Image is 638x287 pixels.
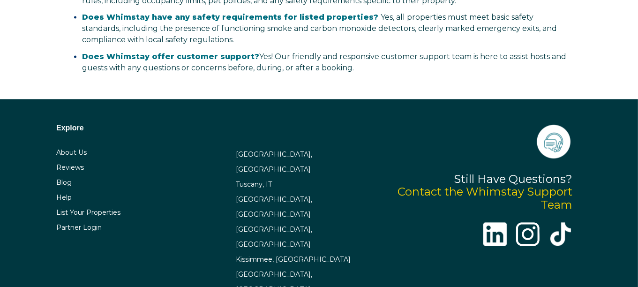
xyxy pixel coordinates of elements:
img: linkedin-logo [483,222,507,246]
a: Tuscany, IT [236,180,272,189]
img: icons-21 [535,122,572,160]
a: About Us [56,148,87,157]
a: Partner Login [56,223,102,232]
a: Reviews [56,163,84,172]
img: instagram [516,222,540,246]
a: [GEOGRAPHIC_DATA], [GEOGRAPHIC_DATA] [236,195,312,219]
a: Contact the Whimstay Support Team [398,185,572,211]
a: [GEOGRAPHIC_DATA], [GEOGRAPHIC_DATA] [236,150,312,174]
a: List Your Properties [56,208,120,217]
span: Still Have Questions? [454,172,572,186]
span: Yes, all properties must meet basic safety standards, including the presence of functioning smoke... [82,13,557,44]
a: Help [56,193,72,202]
strong: Does Whimstay offer customer support? [82,52,259,61]
a: Blog [56,178,72,187]
span: Explore [56,124,84,132]
img: tik-tok [549,222,572,246]
span: Does Whimstay have any safety requirements for listed properties? [82,13,378,22]
span: Yes! Our friendly and responsive customer support team is here to assist hosts and guests with an... [82,52,566,72]
a: [GEOGRAPHIC_DATA], [GEOGRAPHIC_DATA] [236,225,312,249]
a: Kissimmee, [GEOGRAPHIC_DATA] [236,255,351,264]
